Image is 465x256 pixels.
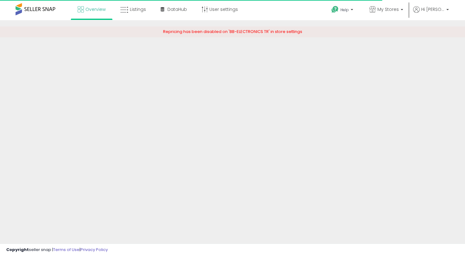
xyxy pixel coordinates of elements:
[413,6,449,20] a: Hi [PERSON_NAME]
[85,6,106,12] span: Overview
[6,247,29,253] strong: Copyright
[80,247,108,253] a: Privacy Policy
[6,247,108,253] div: seller snap | |
[53,247,80,253] a: Terms of Use
[377,6,399,12] span: My Stores
[163,29,302,35] span: Repricing has been disabled on 'BB-ELECTRONICS TR' in store settings
[130,6,146,12] span: Listings
[421,6,444,12] span: Hi [PERSON_NAME]
[326,1,359,20] a: Help
[340,7,349,12] span: Help
[167,6,187,12] span: DataHub
[331,6,339,13] i: Get Help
